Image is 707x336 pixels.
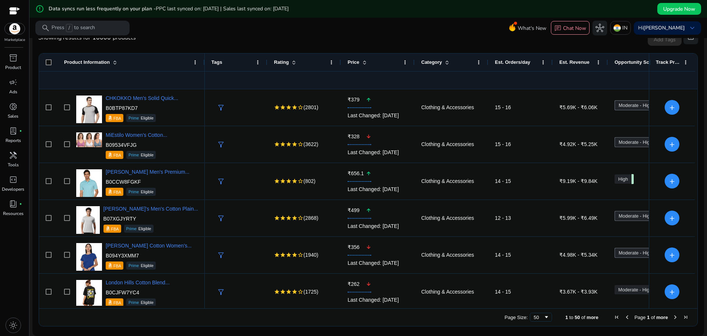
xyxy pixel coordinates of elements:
span: lab_profile [9,127,18,135]
span: London Hills Cotton Blend... [106,280,170,285]
span: Prime [129,153,139,157]
p: B0BTP87KD7 [106,104,178,112]
p: Press to search [52,24,95,32]
mat-icon: star [274,141,280,147]
mat-icon: star [292,289,298,295]
span: Clothing & Accessories [421,178,474,184]
span: filter_alt [217,214,225,223]
p: B07XGJYRTY [103,215,198,222]
span: light_mode [9,321,18,330]
span: ₹356 [348,243,366,251]
mat-icon: star [280,178,286,184]
span: Prime [129,116,139,120]
p: Resources [3,210,24,217]
div: 50 [534,315,544,320]
p: Product [5,64,21,71]
span: Clothing & Accessories [421,104,474,110]
span: book_4 [9,200,18,208]
mat-icon: star [292,178,298,184]
mat-icon: star [274,215,280,221]
mat-icon: arrow_downward [366,277,371,292]
span: (2801) [303,103,318,112]
mat-icon: star [274,178,280,184]
span: filter_alt [217,288,225,297]
mat-icon: star_border [298,178,303,184]
span: Category [421,59,442,65]
span: 1 [647,315,650,320]
span: What's New [518,22,546,35]
span: Est. Orders/day [495,59,530,65]
div: Next Page [672,314,678,320]
p: FBA [111,225,119,233]
p: Marketplace [4,37,25,43]
span: MiEstilo Women's Cotton... [106,132,167,138]
p: B0CJFW7YC4 [106,289,170,296]
span: Page [634,315,646,320]
div: Last Page [683,314,689,320]
span: filter_alt [217,140,225,149]
span: ₹3.67K - ₹3.93K [559,289,598,295]
button: hub [592,21,607,35]
span: Price [348,59,359,65]
div: Eligible [126,114,156,122]
span: keyboard_arrow_down [688,24,697,32]
mat-icon: star [286,252,292,258]
mat-icon: star [292,252,298,258]
span: more [656,315,668,320]
p: B0CCW8FGKF [106,178,190,186]
span: Clothing & Accessories [421,141,474,147]
a: Moderate - High [615,100,656,110]
a: [PERSON_NAME] Men's Premium... [106,169,190,175]
mat-icon: arrow_upward [366,166,371,181]
p: IN [622,21,627,34]
span: ₹5.69K - ₹6.06K [559,104,598,110]
span: donut_small [9,102,18,111]
span: more [587,315,598,320]
p: FBA [113,152,121,159]
span: (3622) [303,140,318,149]
mat-icon: star [286,104,292,110]
mat-icon: star [280,104,286,110]
mat-icon: star [286,141,292,147]
span: (1725) [303,287,318,296]
p: Chat Now [563,25,586,32]
div: Last Changed: [DATE] [348,219,408,234]
div: Last Changed: [DATE] [348,108,408,123]
span: ₹5.99K - ₹6.49K [559,215,598,221]
button: + [665,174,679,188]
span: ₹9.19K - ₹9.84K [559,178,598,184]
span: Rating [274,59,289,65]
mat-icon: star [286,215,292,221]
span: Clothing & Accessories [421,215,474,221]
p: Tools [8,162,19,168]
mat-icon: star_border [298,252,303,258]
span: code_blocks [9,175,18,184]
span: 15 - 16 [495,141,511,147]
span: (2868) [303,214,318,222]
div: Eligible [126,261,156,270]
mat-icon: star_border [298,289,303,295]
mat-icon: star [274,289,280,295]
span: (802) [303,177,316,186]
button: + [665,100,679,115]
span: 12 - 13 [495,215,511,221]
span: hub [595,24,604,32]
span: of [651,315,655,320]
span: filter_alt [217,251,225,260]
a: [PERSON_NAME]'s Men's Cotton Plain... [103,206,198,212]
a: CHKOKKO Men's Solid Quick... [106,95,178,101]
a: [PERSON_NAME] Cotton Women's... [106,243,192,249]
a: Moderate - High [615,248,656,258]
mat-icon: arrow_downward [366,129,371,144]
mat-icon: star_border [298,141,303,147]
span: Clothing & Accessories [421,289,474,295]
p: Hi [638,25,685,31]
span: 76.99 [632,174,634,184]
button: Upgrade Now [657,3,701,15]
mat-icon: star [292,104,298,110]
mat-icon: arrow_upward [366,203,371,218]
p: FBA [113,188,121,196]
